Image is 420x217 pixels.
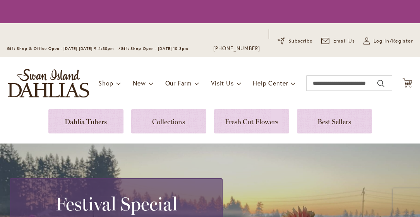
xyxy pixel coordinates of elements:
a: [PHONE_NUMBER] [213,45,260,53]
span: Shop [98,79,113,87]
a: store logo [8,69,89,97]
span: Help Center [253,79,288,87]
a: Email Us [321,37,355,45]
a: Subscribe [278,37,313,45]
span: New [133,79,146,87]
a: Log In/Register [363,37,413,45]
span: Subscribe [288,37,313,45]
span: Our Farm [165,79,192,87]
span: Log In/Register [374,37,413,45]
h2: Festival Special [20,193,213,215]
span: Email Us [333,37,355,45]
span: Visit Us [211,79,233,87]
span: Gift Shop Open - [DATE] 10-3pm [121,46,188,51]
button: Search [377,77,384,90]
span: Gift Shop & Office Open - [DATE]-[DATE] 9-4:30pm / [7,46,121,51]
